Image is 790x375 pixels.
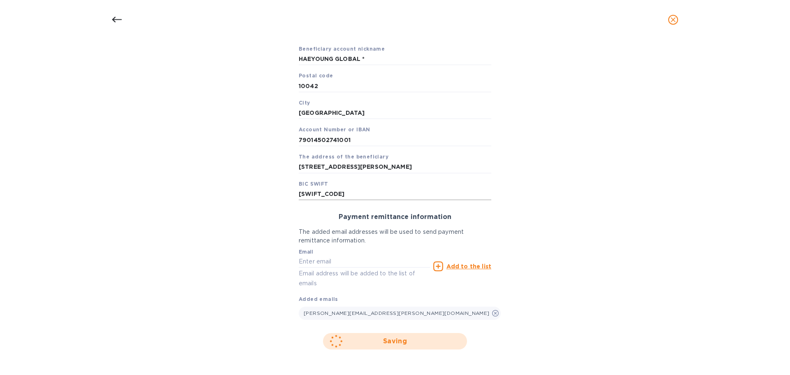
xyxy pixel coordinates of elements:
[446,263,491,270] u: Add to the list
[299,107,491,119] input: City
[299,249,313,254] label: Email
[299,72,333,79] b: Postal code
[299,307,501,320] div: [PERSON_NAME][EMAIL_ADDRESS][PERSON_NAME][DOMAIN_NAME]
[299,181,328,187] b: BIC SWIFT
[304,310,490,316] span: [PERSON_NAME][EMAIL_ADDRESS][PERSON_NAME][DOMAIN_NAME]
[299,256,430,268] input: Enter email
[299,80,491,92] input: Postal code
[663,10,683,30] button: close
[299,188,491,200] input: BIC SWIFT
[299,154,388,160] b: The address of the beneficiary
[299,126,370,133] b: Account Number or IBAN
[299,296,338,302] b: Added emails
[299,228,491,245] p: The added email addresses will be used to send payment remittance information.
[299,100,310,106] b: City
[299,213,491,221] h3: Payment remittance information
[299,269,430,288] p: Email address will be added to the list of emails
[299,53,491,65] input: Beneficiary account nickname
[299,134,491,146] input: Account Number or IBAN
[299,46,385,52] b: Beneficiary account nickname
[299,161,491,173] input: The address of the beneficiary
